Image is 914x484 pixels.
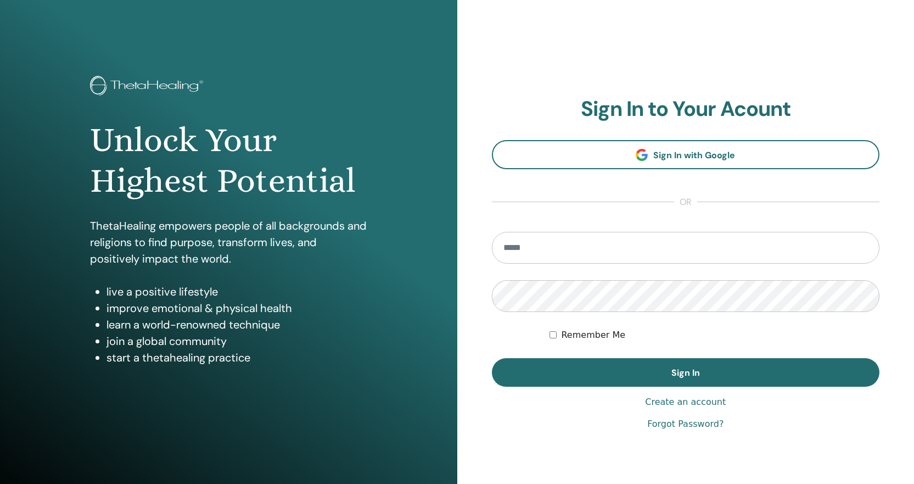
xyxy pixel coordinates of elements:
div: Keep me authenticated indefinitely or until I manually logout [549,329,879,342]
h2: Sign In to Your Acount [492,97,880,122]
span: or [674,196,697,209]
a: Create an account [645,396,726,409]
li: start a thetahealing practice [106,349,367,366]
li: live a positive lifestyle [106,283,367,300]
li: join a global community [106,333,367,349]
h1: Unlock Your Highest Potential [90,120,367,202]
label: Remember Me [561,329,625,342]
li: improve emotional & physical health [106,300,367,316]
button: Sign In [492,358,880,387]
span: Sign In [671,367,700,379]
li: learn a world-renowned technique [106,316,367,333]
a: Forgot Password? [647,418,724,431]
span: Sign In with Google [653,149,735,161]
a: Sign In with Google [492,140,880,169]
p: ThetaHealing empowers people of all backgrounds and religions to find purpose, transform lives, a... [90,218,367,267]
